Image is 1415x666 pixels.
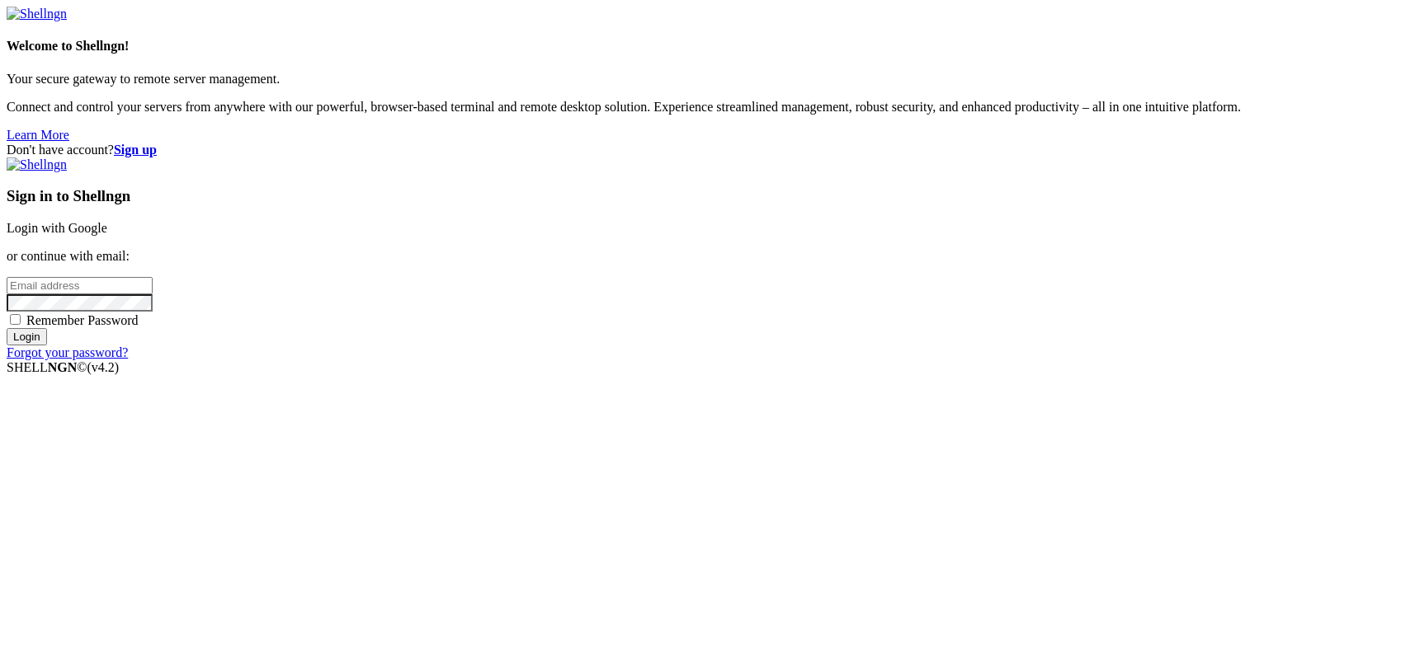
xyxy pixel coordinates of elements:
h4: Welcome to Shellngn! [7,39,1408,54]
input: Email address [7,277,153,294]
b: NGN [48,360,78,374]
p: Connect and control your servers from anywhere with our powerful, browser-based terminal and remo... [7,100,1408,115]
img: Shellngn [7,7,67,21]
a: Forgot your password? [7,345,128,359]
p: or continue with email: [7,249,1408,264]
a: Sign up [114,143,157,157]
div: Don't have account? [7,143,1408,157]
a: Login with Google [7,221,107,235]
span: 4.2.0 [87,360,120,374]
span: Remember Password [26,313,139,327]
h3: Sign in to Shellngn [7,187,1408,205]
span: SHELL © [7,360,119,374]
input: Remember Password [10,314,21,325]
a: Learn More [7,128,69,142]
p: Your secure gateway to remote server management. [7,72,1408,87]
img: Shellngn [7,157,67,172]
input: Login [7,328,47,345]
